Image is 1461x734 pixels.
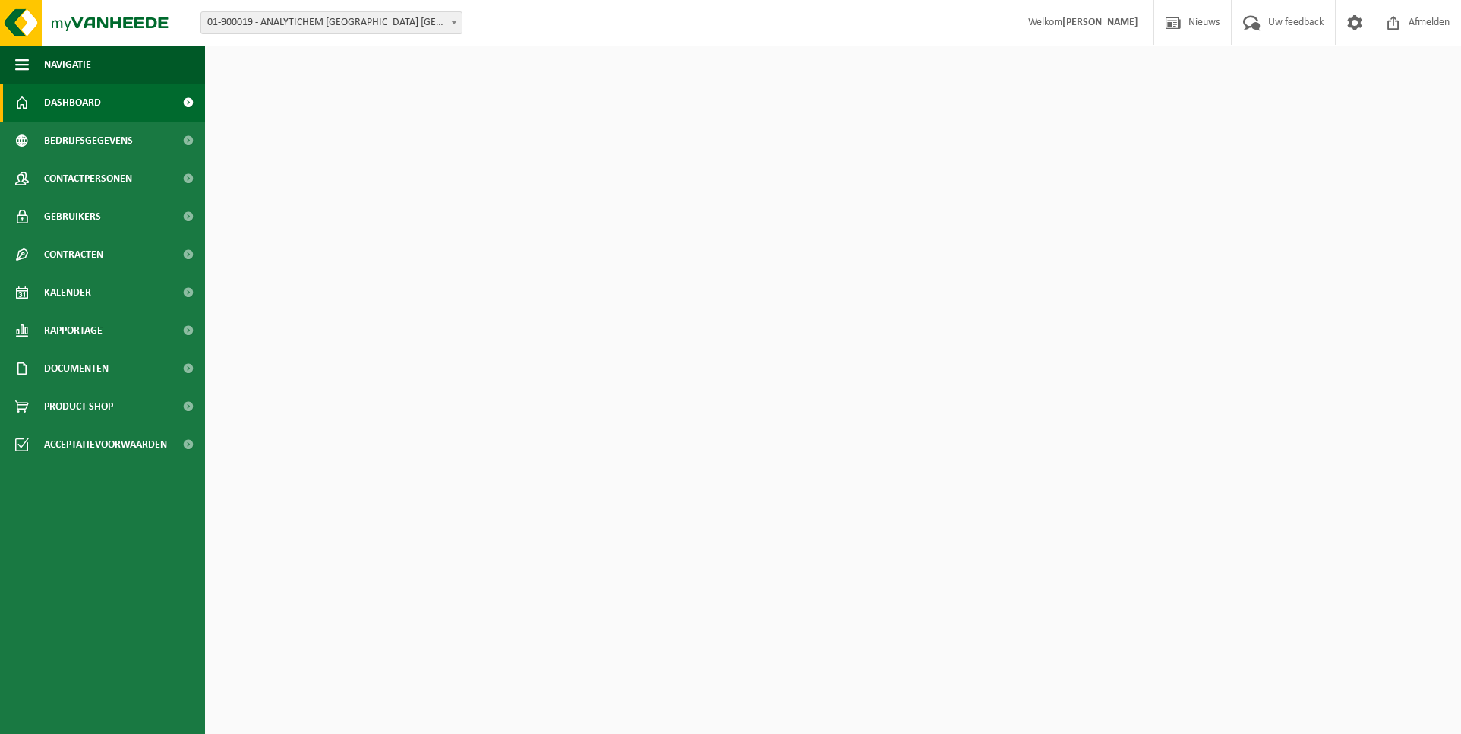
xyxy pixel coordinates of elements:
[44,84,101,122] span: Dashboard
[200,11,462,34] span: 01-900019 - ANALYTICHEM BELGIUM NV - ZEDELGEM
[44,426,167,463] span: Acceptatievoorwaarden
[44,122,133,160] span: Bedrijfsgegevens
[44,274,91,312] span: Kalender
[44,236,103,274] span: Contracten
[44,160,132,198] span: Contactpersonen
[201,12,462,33] span: 01-900019 - ANALYTICHEM BELGIUM NV - ZEDELGEM
[44,198,101,236] span: Gebruikers
[1062,17,1138,28] strong: [PERSON_NAME]
[44,46,91,84] span: Navigatie
[44,312,103,350] span: Rapportage
[44,350,109,388] span: Documenten
[44,388,113,426] span: Product Shop
[8,701,254,734] iframe: chat widget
